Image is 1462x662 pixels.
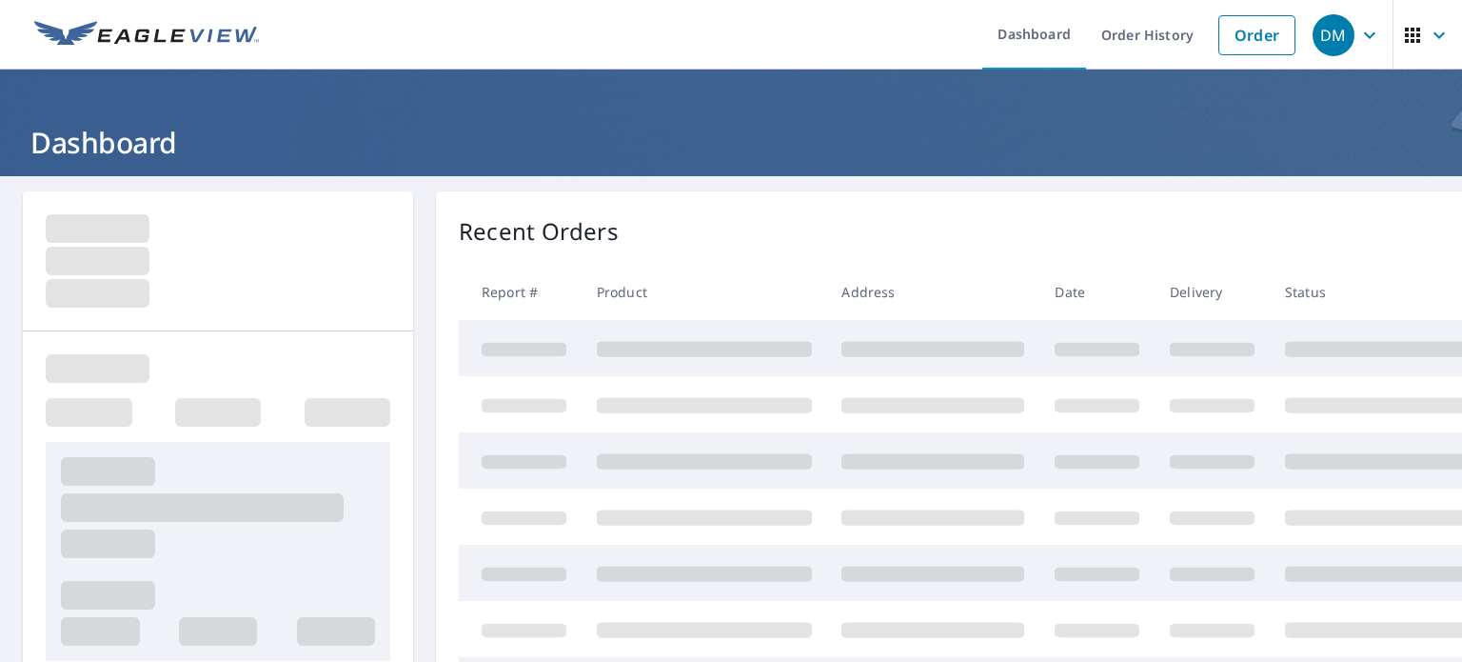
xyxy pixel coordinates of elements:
[826,264,1039,320] th: Address
[1039,264,1155,320] th: Date
[34,21,259,50] img: EV Logo
[1218,15,1295,55] a: Order
[1313,14,1354,56] div: DM
[1155,264,1270,320] th: Delivery
[582,264,827,320] th: Product
[23,123,1439,162] h1: Dashboard
[459,214,619,249] p: Recent Orders
[459,264,582,320] th: Report #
